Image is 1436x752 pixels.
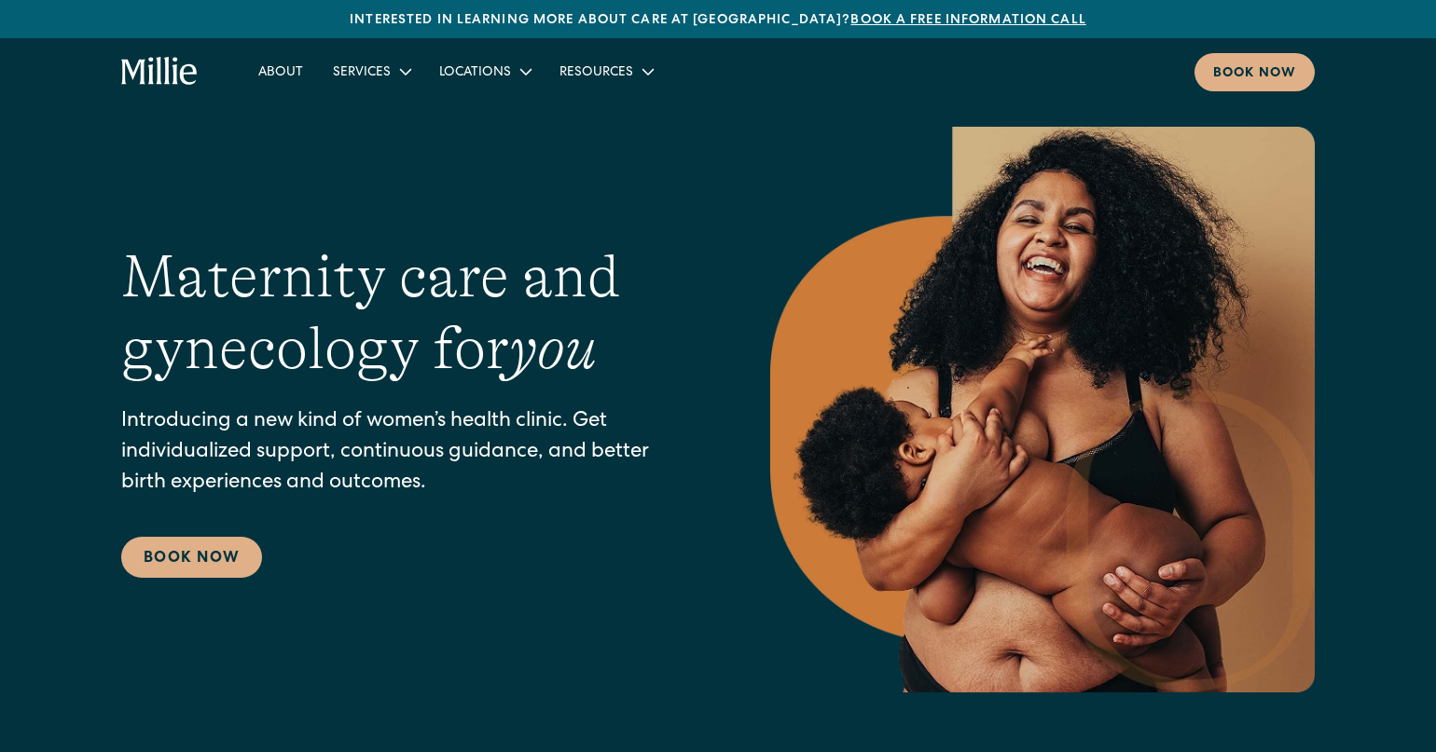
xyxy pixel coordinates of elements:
p: Introducing a new kind of women’s health clinic. Get individualized support, continuous guidance,... [121,407,696,499]
a: Book now [1194,53,1315,91]
img: Smiling mother with her baby in arms, celebrating body positivity and the nurturing bond of postp... [770,127,1315,692]
a: About [243,56,318,87]
div: Services [333,63,391,83]
h1: Maternity care and gynecology for [121,241,696,385]
div: Locations [439,63,511,83]
a: home [121,57,199,87]
a: Book Now [121,537,262,578]
div: Book now [1213,64,1296,84]
em: you [509,315,597,382]
div: Services [318,56,424,87]
div: Locations [424,56,545,87]
div: Resources [545,56,667,87]
div: Resources [559,63,633,83]
a: Book a free information call [850,14,1085,27]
